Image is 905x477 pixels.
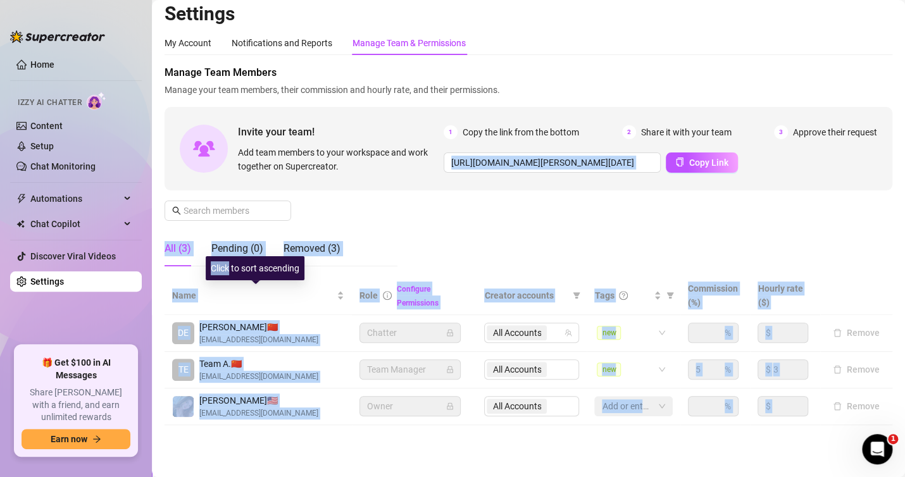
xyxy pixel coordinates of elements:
[16,220,25,228] img: Chat Copilot
[199,371,318,383] span: [EMAIL_ADDRESS][DOMAIN_NAME]
[178,362,189,376] span: TE
[446,329,454,337] span: lock
[367,360,453,379] span: Team Manager
[641,125,732,139] span: Share it with your team
[199,393,318,407] span: [PERSON_NAME] 🇺🇸
[675,158,684,166] span: copy
[619,291,628,300] span: question-circle
[383,291,392,300] span: info-circle
[359,290,378,300] span: Role
[570,286,583,305] span: filter
[597,362,621,376] span: new
[793,125,877,139] span: Approve their request
[689,158,728,168] span: Copy Link
[10,30,105,43] img: logo-BBDzfeDw.svg
[199,320,318,334] span: [PERSON_NAME] 🇨🇳
[284,241,340,256] div: Removed (3)
[828,362,885,377] button: Remove
[92,435,101,443] span: arrow-right
[184,204,273,218] input: Search members
[199,407,318,419] span: [EMAIL_ADDRESS][DOMAIN_NAME]
[165,276,352,315] th: Name
[30,121,63,131] a: Content
[178,326,189,340] span: DE
[165,36,211,50] div: My Account
[30,59,54,70] a: Home
[232,36,332,50] div: Notifications and Reports
[367,323,453,342] span: Chatter
[199,357,318,371] span: Team A. 🇨🇳
[484,288,568,302] span: Creator accounts
[22,387,130,424] span: Share [PERSON_NAME] with a friend, and earn unlimited rewards
[774,125,788,139] span: 3
[30,276,64,287] a: Settings
[828,399,885,414] button: Remove
[30,251,116,261] a: Discover Viral Videos
[165,83,892,97] span: Manage your team members, their commission and hourly rate, and their permissions.
[750,276,820,315] th: Hourly rate ($)
[173,396,194,417] img: Amy August
[446,402,454,410] span: lock
[594,288,614,302] span: Tags
[87,92,106,110] img: AI Chatter
[828,325,885,340] button: Remove
[199,334,318,346] span: [EMAIL_ADDRESS][DOMAIN_NAME]
[487,325,547,340] span: All Accounts
[30,189,120,209] span: Automations
[165,241,191,256] div: All (3)
[565,329,572,337] span: team
[492,326,541,340] span: All Accounts
[888,434,898,444] span: 1
[51,434,87,444] span: Earn now
[397,285,439,307] a: Configure Permissions
[666,292,674,299] span: filter
[172,288,334,302] span: Name
[444,125,458,139] span: 1
[664,286,677,305] span: filter
[165,2,892,26] h2: Settings
[597,326,621,340] span: new
[622,125,636,139] span: 2
[18,97,82,109] span: Izzy AI Chatter
[367,397,453,416] span: Owner
[30,161,96,171] a: Chat Monitoring
[30,214,120,234] span: Chat Copilot
[862,434,892,464] iframe: Intercom live chat
[30,141,54,151] a: Setup
[353,36,466,50] div: Manage Team & Permissions
[172,206,181,215] span: search
[446,366,454,373] span: lock
[16,194,27,204] span: thunderbolt
[211,241,263,256] div: Pending (0)
[165,65,892,80] span: Manage Team Members
[22,357,130,381] span: 🎁 Get $100 in AI Messages
[238,124,444,140] span: Invite your team!
[573,292,580,299] span: filter
[238,146,439,173] span: Add team members to your workspace and work together on Supercreator.
[680,276,751,315] th: Commission (%)
[666,152,738,173] button: Copy Link
[463,125,579,139] span: Copy the link from the bottom
[22,429,130,449] button: Earn nowarrow-right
